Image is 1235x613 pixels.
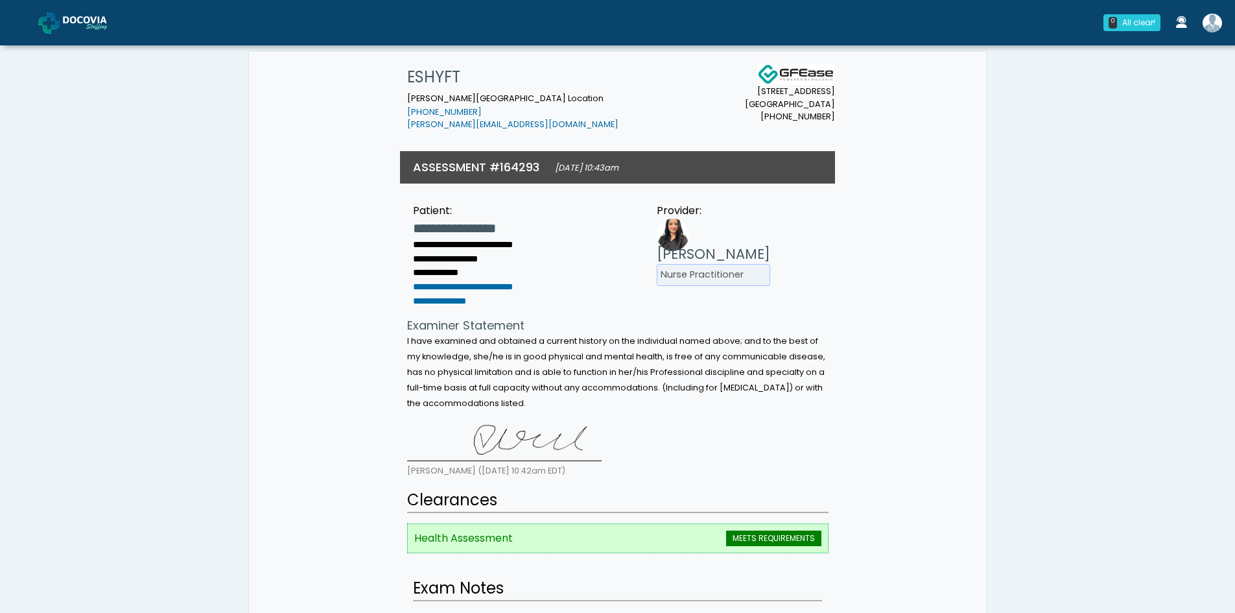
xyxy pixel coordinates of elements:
div: Patient: [413,203,513,219]
h2: Clearances [407,488,829,513]
img: Shakerra Crippen [1203,14,1222,32]
h1: ESHYFT [407,64,618,90]
small: [PERSON_NAME] ([DATE] 10:42am EDT) [407,465,565,476]
div: Provider: [657,203,770,219]
h3: [PERSON_NAME] [657,245,770,264]
li: Nurse Practitioner [657,264,770,286]
a: 0 All clear! [1096,9,1168,36]
a: Docovia [38,1,128,43]
h4: Examiner Statement [407,319,829,333]
small: [STREET_ADDRESS] [GEOGRAPHIC_DATA] [PHONE_NUMBER] [745,85,835,123]
a: [PERSON_NAME][EMAIL_ADDRESS][DOMAIN_NAME] [407,119,618,130]
img: Docovia Staffing Logo [757,64,835,85]
img: Docovia [38,12,60,34]
span: MEETS REQUIREMENTS [726,531,821,546]
small: [PERSON_NAME][GEOGRAPHIC_DATA] Location [407,93,618,130]
img: Docovia [63,16,128,29]
li: Health Assessment [407,523,829,553]
h2: Exam Notes [413,577,822,601]
small: I have examined and obtained a current history on the individual named above; and to the best of ... [407,335,825,409]
img: Provider image [657,219,689,251]
a: [PHONE_NUMBER] [407,106,482,117]
div: 0 [1109,17,1117,29]
div: All clear! [1122,17,1155,29]
img: +sdVxMAAAABklEQVQDAGjNqUmhQk8FAAAAAElFTkSuQmCC [407,416,602,461]
small: [DATE] 10:43am [555,162,618,173]
h3: ASSESSMENT #164293 [413,159,539,175]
